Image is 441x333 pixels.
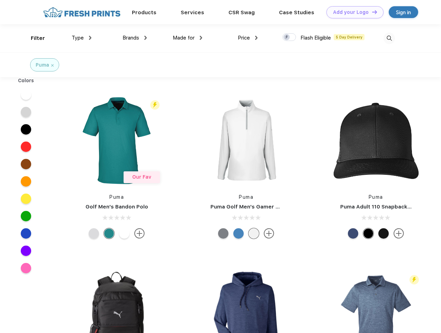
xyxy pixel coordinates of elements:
[394,228,404,239] img: more.svg
[150,100,160,110] img: flash_active_toggle.svg
[363,228,373,239] div: Pma Blk Pma Blk
[31,34,45,42] div: Filter
[238,35,250,41] span: Price
[104,228,114,239] div: Green Lagoon
[389,6,418,18] a: Sign in
[218,228,228,239] div: Quiet Shade
[173,35,195,41] span: Made for
[228,9,255,16] a: CSR Swag
[89,228,99,239] div: High Rise
[72,35,84,41] span: Type
[13,77,39,84] div: Colors
[264,228,274,239] img: more.svg
[89,36,91,40] img: dropdown.png
[41,6,123,18] img: fo%20logo%202.webp
[109,194,124,200] a: Puma
[132,174,151,180] span: Our Fav
[200,94,292,187] img: func=resize&h=266
[348,228,358,239] div: Peacoat Qut Shd
[409,275,419,284] img: flash_active_toggle.svg
[144,36,147,40] img: dropdown.png
[210,204,320,210] a: Puma Golf Men's Gamer Golf Quarter-Zip
[378,228,389,239] div: Pma Blk with Pma Blk
[369,194,383,200] a: Puma
[239,194,253,200] a: Puma
[51,64,54,67] img: filter_cancel.svg
[123,35,139,41] span: Brands
[396,8,411,16] div: Sign in
[334,34,364,40] span: 5 Day Delivery
[330,94,422,187] img: func=resize&h=266
[71,94,163,187] img: func=resize&h=266
[255,36,258,40] img: dropdown.png
[233,228,244,239] div: Bright Cobalt
[300,35,331,41] span: Flash Eligible
[85,204,148,210] a: Golf Men's Bandon Polo
[249,228,259,239] div: Bright White
[200,36,202,40] img: dropdown.png
[132,9,156,16] a: Products
[372,10,377,14] img: DT
[119,228,129,239] div: Bright White
[134,228,145,239] img: more.svg
[333,9,369,15] div: Add your Logo
[384,33,395,44] img: desktop_search.svg
[181,9,204,16] a: Services
[36,61,49,69] div: Puma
